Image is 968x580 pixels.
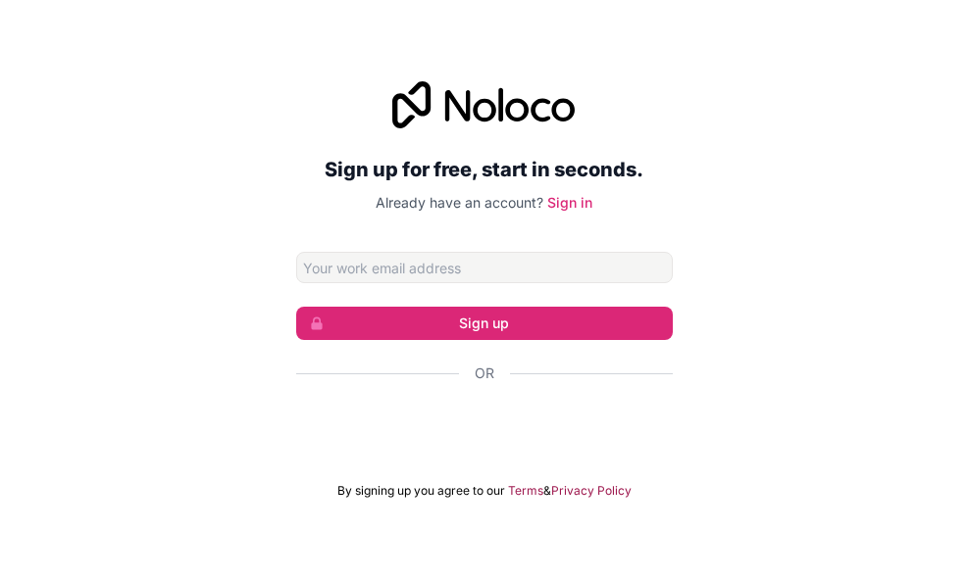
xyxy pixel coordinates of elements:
a: Terms [508,483,543,499]
span: By signing up you agree to our [337,483,505,499]
a: Privacy Policy [551,483,632,499]
span: & [543,483,551,499]
input: Email address [296,252,673,283]
span: Or [475,363,494,383]
a: Sign in [547,194,592,211]
button: Sign up [296,307,673,340]
span: Already have an account? [376,194,543,211]
h2: Sign up for free, start in seconds. [296,152,673,187]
